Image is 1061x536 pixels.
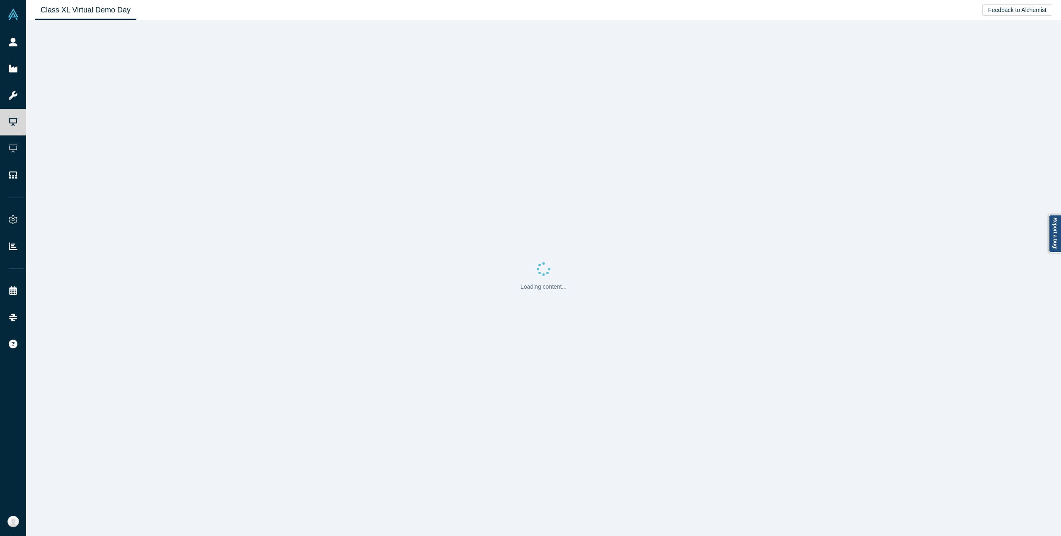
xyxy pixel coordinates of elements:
p: Loading content... [521,282,567,291]
img: Ally Hoang's Account [7,516,19,527]
img: Alchemist Vault Logo [7,9,19,20]
a: Report a bug! [1049,215,1061,253]
button: Feedback to Alchemist [982,4,1052,16]
a: Class XL Virtual Demo Day [35,0,136,20]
